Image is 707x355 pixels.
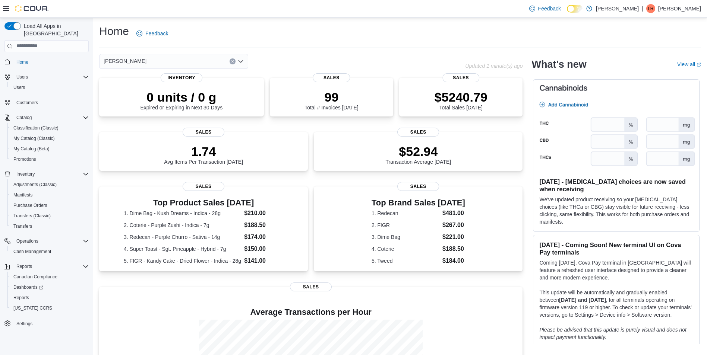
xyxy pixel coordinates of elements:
a: Promotions [10,155,39,164]
button: Canadian Compliance [7,272,92,282]
div: Lyle Reil [646,4,655,13]
h3: Top Brand Sales [DATE] [372,198,465,207]
span: Cash Management [10,247,89,256]
span: Customers [16,100,38,106]
a: Users [10,83,28,92]
span: Transfers [13,223,32,229]
a: Adjustments (Classic) [10,180,60,189]
span: Settings [16,321,32,327]
span: Sales [397,128,439,137]
dt: 2. FIGR [372,221,439,229]
dt: 3. Redecan - Purple Churro - Sativa - 14g [124,233,241,241]
span: Reports [13,262,89,271]
span: Home [13,57,89,67]
dd: $184.00 [442,256,465,265]
span: LR [648,4,653,13]
span: Inventory [161,73,202,82]
span: Transfers (Classic) [10,211,89,220]
dt: 2. Coterie - Purple Zushi - Indica - 7g [124,221,241,229]
p: | [642,4,643,13]
p: 99 [304,90,358,105]
button: My Catalog (Beta) [7,144,92,154]
a: [US_STATE] CCRS [10,304,55,313]
button: My Catalog (Classic) [7,133,92,144]
dt: 1. Redecan [372,210,439,217]
button: Operations [13,237,41,246]
span: Catalog [16,115,32,121]
span: My Catalog (Classic) [13,135,55,141]
button: Users [1,72,92,82]
button: Open list of options [238,58,244,64]
dt: 3. Dime Bag [372,233,439,241]
em: Please be advised that this update is purely visual and does not impact payment functionality. [539,327,687,340]
dd: $481.00 [442,209,465,218]
button: Customers [1,97,92,108]
p: [PERSON_NAME] [658,4,701,13]
span: Purchase Orders [10,201,89,210]
span: Dashboards [13,284,43,290]
a: Dashboards [10,283,46,292]
span: Transfers (Classic) [13,213,51,219]
span: Sales [290,282,332,291]
input: Dark Mode [567,5,583,13]
dd: $267.00 [442,221,465,230]
span: Adjustments (Classic) [10,180,89,189]
dt: 4. Coterie [372,245,439,253]
span: Sales [313,73,350,82]
span: Sales [397,182,439,191]
button: Operations [1,236,92,246]
button: Catalog [13,113,35,122]
span: [US_STATE] CCRS [13,305,52,311]
dt: 5. Tweed [372,257,439,265]
span: My Catalog (Classic) [10,134,89,143]
dd: $174.00 [244,233,283,242]
span: Reports [16,263,32,269]
p: $52.94 [386,144,451,159]
span: [PERSON_NAME] [104,57,146,65]
button: Settings [1,318,92,329]
button: Cash Management [7,246,92,257]
button: Reports [13,262,35,271]
p: [PERSON_NAME] [596,4,639,13]
h1: Home [99,24,129,39]
h4: Average Transactions per Hour [105,308,517,317]
div: Avg Items Per Transaction [DATE] [164,144,243,165]
span: Operations [16,238,38,244]
span: Transfers [10,222,89,231]
span: Operations [13,237,89,246]
a: Reports [10,293,32,302]
a: Feedback [526,1,564,16]
span: Promotions [13,156,36,162]
span: Washington CCRS [10,304,89,313]
a: Transfers [10,222,35,231]
span: Catalog [13,113,89,122]
strong: [DATE] and [DATE] [559,297,606,303]
dd: $188.50 [244,221,283,230]
img: Cova [15,5,48,12]
span: Settings [13,319,89,328]
a: Feedback [133,26,171,41]
span: Dashboards [10,283,89,292]
div: Total # Invoices [DATE] [304,90,358,111]
button: Classification (Classic) [7,123,92,133]
dd: $150.00 [244,244,283,253]
button: Reports [1,261,92,272]
dt: 1. Dime Bag - Kush Dreams - Indica - 28g [124,210,241,217]
h3: [DATE] - [MEDICAL_DATA] choices are now saved when receiving [539,178,693,193]
span: Feedback [145,30,168,37]
h2: What's new [531,58,586,70]
p: This update will be automatically and gradually enabled between , for all terminals operating on ... [539,289,693,319]
button: Home [1,57,92,67]
span: Reports [13,295,29,301]
p: $5240.79 [435,90,487,105]
svg: External link [697,63,701,67]
dt: 5. FIGR - Kandy Cake - Dried Flower - Indica - 28g [124,257,241,265]
dd: $141.00 [244,256,283,265]
dd: $221.00 [442,233,465,242]
button: Manifests [7,190,92,200]
div: Expired or Expiring in Next 30 Days [140,90,222,111]
button: Clear input [230,58,236,64]
span: Users [13,73,89,81]
a: Cash Management [10,247,54,256]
